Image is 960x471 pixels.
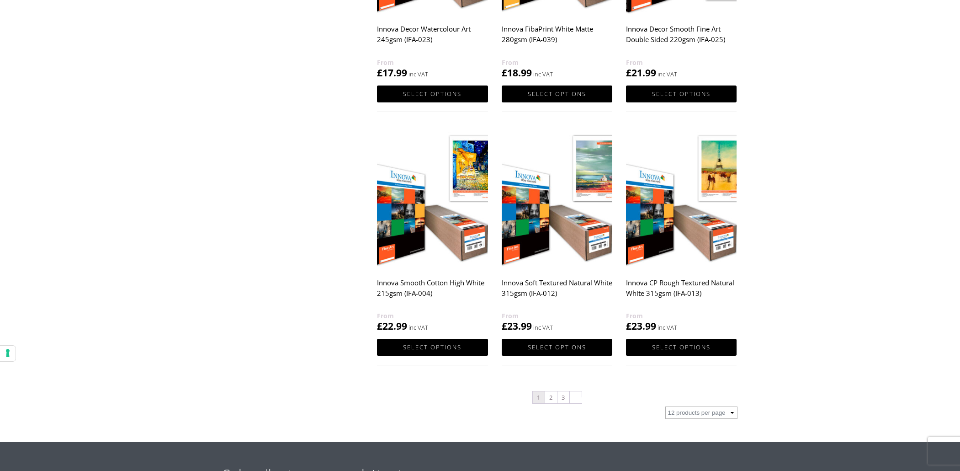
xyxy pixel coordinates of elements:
[502,339,612,356] a: Select options for “Innova Soft Textured Natural White 315gsm (IFA-012)”
[377,320,407,332] bdi: 22.99
[626,320,631,332] span: £
[502,129,612,268] img: Innova Soft Textured Natural White 315gsm (IFA-012)
[377,320,382,332] span: £
[626,320,656,332] bdi: 23.99
[545,391,557,403] a: Page 2
[626,21,737,57] h2: Innova Decor Smooth Fine Art Double Sided 220gsm (IFA-025)
[626,129,737,333] a: Innova CP Rough Textured Natural White 315gsm (IFA-013) £23.99
[502,274,612,310] h2: Innova Soft Textured Natural White 315gsm (IFA-012)
[377,66,407,79] bdi: 17.99
[626,339,737,356] a: Select options for “Innova CP Rough Textured Natural White 315gsm (IFA-013)”
[502,66,532,79] bdi: 18.99
[502,86,612,102] a: Select options for “Innova FibaPrint White Matte 280gsm (IFA-039)”
[377,21,488,57] h2: Innova Decor Watercolour Art 245gsm (IFA-023)
[377,391,737,407] nav: Product Pagination
[557,391,569,403] a: Page 3
[626,66,656,79] bdi: 21.99
[502,66,507,79] span: £
[626,86,737,102] a: Select options for “Innova Decor Smooth Fine Art Double Sided 220gsm (IFA-025)”
[377,339,488,356] a: Select options for “Innova Smooth Cotton High White 215gsm (IFA-004)”
[533,391,545,403] span: Page 1
[502,129,612,333] a: Innova Soft Textured Natural White 315gsm (IFA-012) £23.99
[626,274,737,310] h2: Innova CP Rough Textured Natural White 315gsm (IFA-013)
[502,320,532,332] bdi: 23.99
[502,21,612,57] h2: Innova FibaPrint White Matte 280gsm (IFA-039)
[626,129,737,268] img: Innova CP Rough Textured Natural White 315gsm (IFA-013)
[377,66,382,79] span: £
[377,129,488,268] img: Innova Smooth Cotton High White 215gsm (IFA-004)
[502,320,507,332] span: £
[377,86,488,102] a: Select options for “Innova Decor Watercolour Art 245gsm (IFA-023)”
[377,274,488,310] h2: Innova Smooth Cotton High White 215gsm (IFA-004)
[626,66,631,79] span: £
[377,129,488,333] a: Innova Smooth Cotton High White 215gsm (IFA-004) £22.99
